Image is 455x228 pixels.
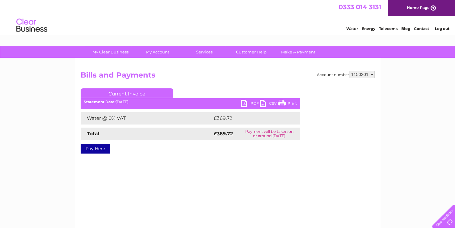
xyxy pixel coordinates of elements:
a: Services [179,46,230,58]
td: Payment will be taken on or around [DATE] [238,128,300,140]
a: Make A Payment [273,46,324,58]
img: logo.png [16,16,48,35]
div: Account number [317,71,375,78]
a: Print [278,100,297,109]
a: Water [346,26,358,31]
a: PDF [241,100,260,109]
a: Contact [414,26,429,31]
a: My Clear Business [85,46,136,58]
strong: Total [87,131,99,137]
td: Water @ 0% VAT [81,112,212,125]
a: Blog [401,26,410,31]
strong: £369.72 [214,131,233,137]
a: Pay Here [81,144,110,154]
b: Statement Date: [84,99,116,104]
a: Current Invoice [81,88,173,98]
a: 0333 014 3131 [339,3,381,11]
a: Log out [435,26,449,31]
td: £369.72 [212,112,289,125]
h2: Bills and Payments [81,71,375,82]
a: Customer Help [226,46,277,58]
a: CSV [260,100,278,109]
a: Energy [362,26,375,31]
a: My Account [132,46,183,58]
a: Telecoms [379,26,398,31]
div: Clear Business is a trading name of Verastar Limited (registered in [GEOGRAPHIC_DATA] No. 3667643... [82,3,374,30]
div: [DATE] [81,100,300,104]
